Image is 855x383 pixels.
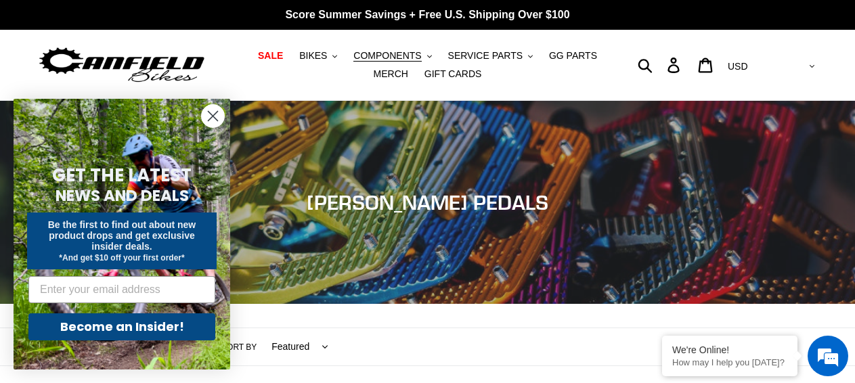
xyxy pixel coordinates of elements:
button: Close dialog [201,104,225,128]
span: GET THE LATEST [52,163,192,187]
a: GIFT CARDS [418,65,489,83]
button: Become an Insider! [28,313,215,340]
span: SALE [258,50,283,62]
span: GG PARTS [549,50,597,62]
button: BIKES [292,47,344,65]
span: Be the first to find out about new product drops and get exclusive insider deals. [48,219,196,252]
span: BIKES [299,50,327,62]
a: GG PARTS [542,47,604,65]
button: COMPONENTS [347,47,438,65]
input: Enter your email address [28,276,215,303]
span: NEWS AND DEALS [56,185,189,206]
a: SALE [251,47,290,65]
span: GIFT CARDS [424,68,482,80]
div: We're Online! [672,344,787,355]
img: Canfield Bikes [37,44,206,87]
span: MERCH [374,68,408,80]
button: SERVICE PARTS [441,47,540,65]
span: [PERSON_NAME] PEDALS [307,190,548,215]
a: MERCH [367,65,415,83]
span: *And get $10 off your first order* [59,253,184,263]
span: SERVICE PARTS [448,50,523,62]
p: How may I help you today? [672,357,787,367]
span: COMPONENTS [353,50,421,62]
